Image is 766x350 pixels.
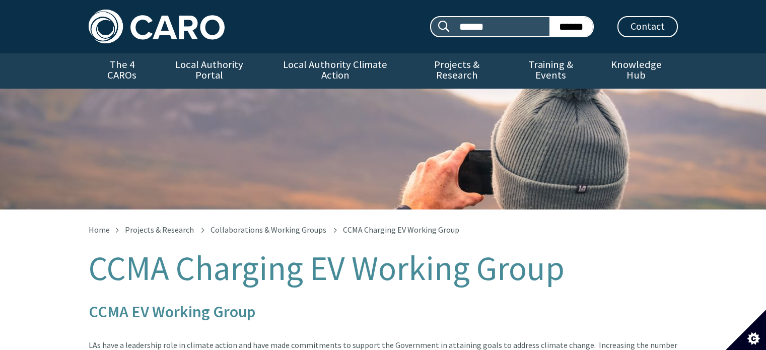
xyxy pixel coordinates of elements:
[89,10,225,43] img: Caro logo
[89,303,678,321] h3: CCMA EV Working Group
[156,53,263,89] a: Local Authority Portal
[125,225,194,235] a: Projects & Research
[89,250,678,287] h1: CCMA Charging EV Working Group
[617,16,678,37] a: Contact
[89,53,156,89] a: The 4 CAROs
[507,53,595,89] a: Training & Events
[263,53,407,89] a: Local Authority Climate Action
[726,310,766,350] button: Set cookie preferences
[343,225,459,235] span: CCMA Charging EV Working Group
[89,225,110,235] a: Home
[211,225,326,235] a: Collaborations & Working Groups
[407,53,507,89] a: Projects & Research
[595,53,677,89] a: Knowledge Hub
